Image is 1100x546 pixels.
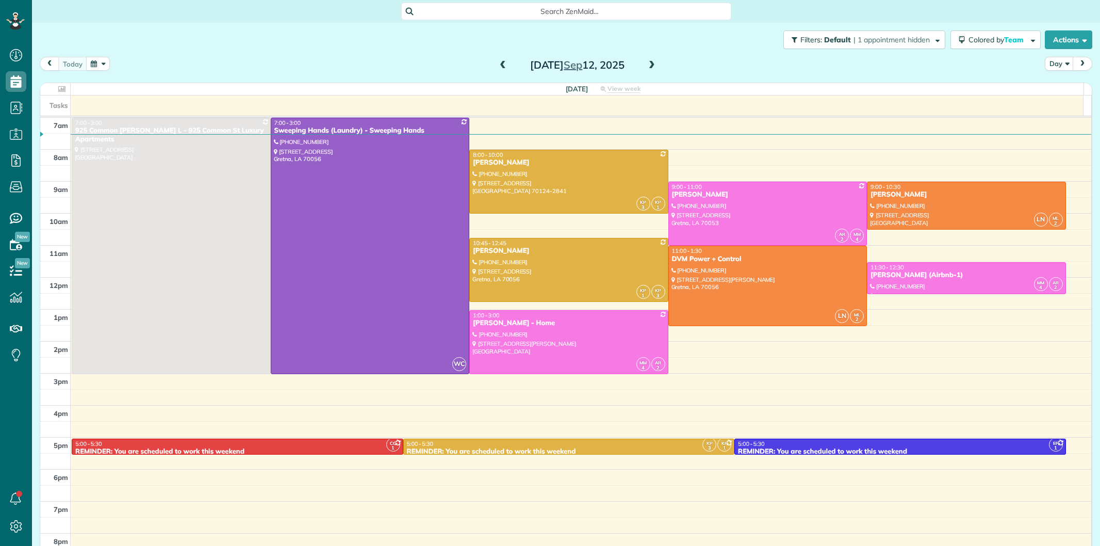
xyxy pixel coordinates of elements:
[839,231,845,237] span: AR
[640,199,646,205] span: KP
[566,85,588,93] span: [DATE]
[854,312,860,317] span: ML
[737,447,1063,456] div: REMINDER: You are scheduled to work this weekend
[850,235,863,245] small: 4
[672,247,702,254] span: 11:00 - 1:30
[1049,443,1062,453] small: 1
[707,440,713,446] span: KP
[473,239,506,247] span: 10:45 - 12:45
[58,57,87,71] button: today
[1034,213,1048,227] span: LN
[472,158,665,167] div: [PERSON_NAME]
[639,360,647,365] span: MM
[655,287,661,293] span: KP
[1053,280,1059,285] span: AR
[1035,283,1047,293] small: 4
[637,203,650,213] small: 3
[50,249,68,258] span: 11am
[54,441,68,449] span: 5pm
[54,409,68,417] span: 4pm
[703,443,716,453] small: 3
[652,203,665,213] small: 1
[718,443,731,453] small: 1
[473,151,503,158] span: 8:00 - 10:00
[54,121,68,130] span: 7am
[778,30,945,49] a: Filters: Default | 1 appointment hidden
[800,35,822,44] span: Filters:
[54,505,68,513] span: 7pm
[853,231,861,237] span: MM
[870,271,1063,280] div: [PERSON_NAME] (Airbnb-1)
[15,258,30,268] span: New
[671,255,864,264] div: DVM Power + Control
[75,126,268,144] div: 925 Common [PERSON_NAME] L - 925 Common St Luxury Apartments
[1049,283,1062,293] small: 2
[54,345,68,354] span: 2pm
[850,315,863,325] small: 2
[1045,30,1092,49] button: Actions
[783,30,945,49] button: Filters: Default | 1 appointment hidden
[513,59,642,71] h2: [DATE] 12, 2025
[968,35,1027,44] span: Colored by
[75,440,102,447] span: 5:00 - 5:30
[1053,215,1059,221] span: ML
[655,360,661,365] span: AR
[824,35,851,44] span: Default
[870,190,1063,199] div: [PERSON_NAME]
[407,440,434,447] span: 5:00 - 5:30
[1037,280,1044,285] span: MM
[50,281,68,290] span: 12pm
[640,287,646,293] span: KP
[637,291,650,301] small: 1
[608,85,641,93] span: View week
[1053,440,1059,446] span: EP
[452,357,466,371] span: WC
[75,447,400,456] div: REMINDER: You are scheduled to work this weekend
[54,313,68,322] span: 1pm
[54,537,68,545] span: 8pm
[655,199,661,205] span: KP
[950,30,1041,49] button: Colored byTeam
[472,247,665,255] div: [PERSON_NAME]
[75,119,102,126] span: 7:00 - 3:00
[564,58,582,71] span: Sep
[50,217,68,226] span: 10am
[54,473,68,481] span: 6pm
[406,447,732,456] div: REMINDER: You are scheduled to work this weekend
[50,101,68,109] span: Tasks
[54,153,68,162] span: 8am
[472,319,665,328] div: [PERSON_NAME] - Home
[835,309,849,323] span: LN
[387,443,400,453] small: 1
[637,363,650,373] small: 4
[871,183,900,190] span: 9:00 - 10:30
[274,126,467,135] div: Sweeping Hands (Laundry) - Sweeping Hands
[40,57,59,71] button: prev
[1004,35,1025,44] span: Team
[652,291,665,301] small: 3
[473,312,500,319] span: 1:00 - 3:00
[54,377,68,386] span: 3pm
[871,264,904,271] span: 11:30 - 12:30
[671,190,864,199] div: [PERSON_NAME]
[1073,57,1092,71] button: next
[721,440,728,446] span: KP
[15,232,30,242] span: New
[54,185,68,194] span: 9am
[274,119,301,126] span: 7:00 - 3:00
[1045,57,1074,71] button: Day
[738,440,765,447] span: 5:00 - 5:30
[652,363,665,373] small: 2
[835,235,848,245] small: 2
[390,440,396,446] span: CG
[672,183,702,190] span: 9:00 - 11:00
[853,35,930,44] span: | 1 appointment hidden
[1049,219,1062,229] small: 2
